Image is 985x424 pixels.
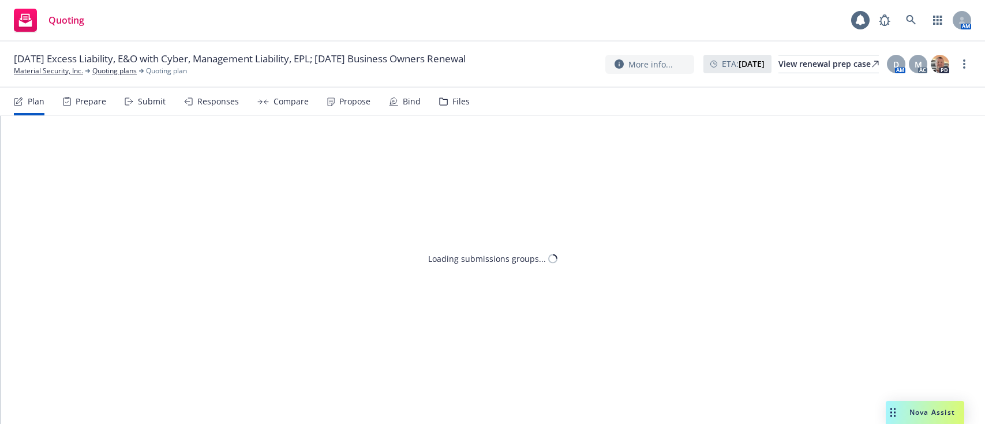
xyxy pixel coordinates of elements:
a: View renewal prep case [778,55,879,73]
span: D [893,58,899,70]
button: Nova Assist [886,401,964,424]
span: Nova Assist [909,407,955,417]
div: Propose [339,97,370,106]
span: Quoting plan [146,66,187,76]
a: more [957,57,971,71]
div: Responses [197,97,239,106]
div: Files [452,97,470,106]
a: Report a Bug [873,9,896,32]
span: More info... [628,58,673,70]
div: Drag to move [886,401,900,424]
img: photo [931,55,949,73]
div: Loading submissions groups... [428,253,546,265]
a: Search [900,9,923,32]
div: Prepare [76,97,106,106]
a: Quoting [9,4,89,36]
span: ETA : [722,58,765,70]
span: Quoting [48,16,84,25]
strong: [DATE] [739,58,765,69]
div: Bind [403,97,421,106]
span: M [915,58,922,70]
a: Switch app [926,9,949,32]
button: More info... [605,55,694,74]
span: [DATE] Excess Liability, E&O with Cyber, Management Liability, EPL; [DATE] Business Owners Renewal [14,52,466,66]
div: Plan [28,97,44,106]
a: Material Security, Inc. [14,66,83,76]
div: Submit [138,97,166,106]
a: Quoting plans [92,66,137,76]
div: Compare [274,97,309,106]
